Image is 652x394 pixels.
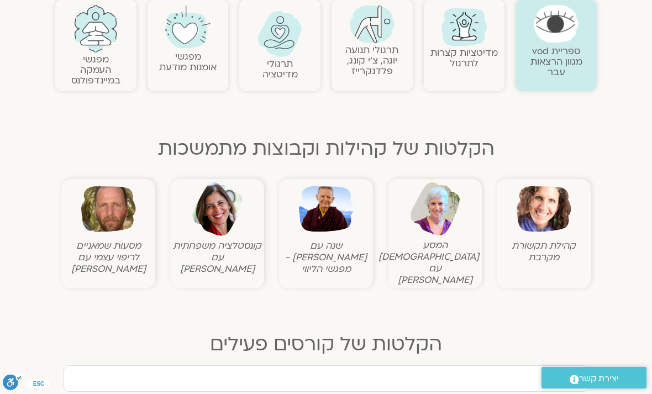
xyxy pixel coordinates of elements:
h2: הקלטות של קהילות וקבוצות מתמשכות [55,138,597,160]
input: חיפוש... [64,365,588,392]
a: מדיטציות קצרות לתרגול [430,46,498,70]
a: תרגולימדיטציה [262,57,298,81]
figcaption: קהילת תקשורת מקרבת [499,240,588,263]
a: מפגשיאומנות מודעת [159,50,217,73]
span: יצירת קשר [579,371,619,386]
a: ספריית vodמגוון הרצאות עבר [530,45,582,78]
h2: הקלטות של קורסים פעילים [55,333,597,355]
a: מפגשיהעמקה במיינדפולנס [71,53,120,87]
figcaption: המסע [DEMOGRAPHIC_DATA] עם [PERSON_NAME] [391,239,479,286]
a: יצירת קשר [541,367,646,388]
figcaption: קונסטלציה משפחתית עם [PERSON_NAME] [173,240,261,275]
a: תרגולי תנועהיוגה, צ׳י קונג, פלדנקרייז [345,44,398,77]
figcaption: מסעות שמאניים לריפוי עצמי עם [PERSON_NAME] [64,240,153,275]
figcaption: שנה עם [PERSON_NAME] - מפגשי הליווי [282,240,370,275]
